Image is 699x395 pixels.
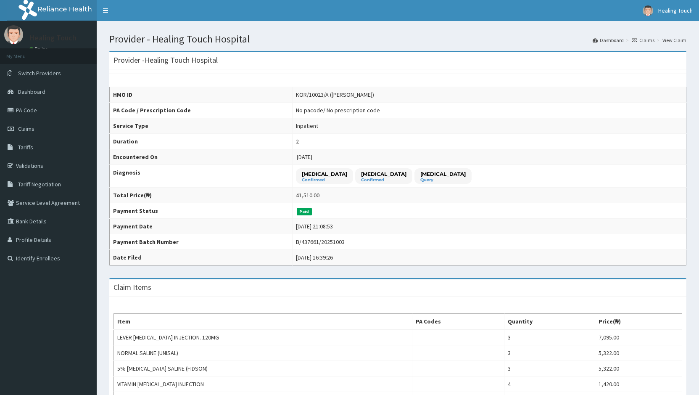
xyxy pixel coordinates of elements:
th: Date Filed [110,250,293,265]
span: Healing Touch [658,7,693,14]
a: Dashboard [593,37,624,44]
div: 2 [296,137,299,146]
td: 1,420.00 [595,376,682,392]
td: 5,322.00 [595,361,682,376]
p: [MEDICAL_DATA] [361,170,406,178]
th: Duration [110,134,293,149]
th: Quantity [504,314,595,330]
span: Tariffs [18,143,33,151]
th: Payment Status [110,203,293,219]
th: Item [114,314,412,330]
th: PA Codes [412,314,504,330]
td: 5,322.00 [595,345,682,361]
th: Payment Batch Number [110,234,293,250]
div: B/437661/20251003 [296,238,345,246]
p: Healing Touch [29,34,76,42]
small: Confirmed [302,178,347,182]
small: Confirmed [361,178,406,182]
div: No pacode / No prescription code [296,106,380,114]
td: 3 [504,361,595,376]
a: View Claim [662,37,686,44]
td: 4 [504,376,595,392]
td: 3 [504,345,595,361]
p: [MEDICAL_DATA] [302,170,347,178]
td: 3 [504,329,595,345]
th: Service Type [110,118,293,134]
th: PA Code / Prescription Code [110,103,293,118]
h3: Claim Items [113,284,151,291]
td: VITAMIN [MEDICAL_DATA] INJECTION [114,376,412,392]
div: [DATE] 16:39:26 [296,253,333,262]
td: NORMAL SALINE (UNISAL) [114,345,412,361]
th: Encountered On [110,149,293,165]
div: KOR/10023/A ([PERSON_NAME]) [296,90,374,99]
span: Dashboard [18,88,45,95]
th: Payment Date [110,219,293,234]
img: User Image [4,25,23,44]
small: Query [420,178,466,182]
th: Price(₦) [595,314,682,330]
th: Total Price(₦) [110,188,293,203]
a: Claims [632,37,654,44]
img: User Image [643,5,653,16]
span: Paid [297,208,312,215]
th: Diagnosis [110,165,293,188]
th: HMO ID [110,87,293,103]
td: 7,095.00 [595,329,682,345]
p: [MEDICAL_DATA] [420,170,466,178]
h3: Provider - Healing Touch Hospital [113,56,218,64]
span: Switch Providers [18,69,61,77]
span: [DATE] [297,153,312,161]
td: LEVER [MEDICAL_DATA] INJECTION. 120MG [114,329,412,345]
span: Claims [18,125,34,133]
a: Online [29,46,50,52]
span: Tariff Negotiation [18,180,61,188]
div: 41,510.00 [296,191,319,199]
td: 5% [MEDICAL_DATA] SALINE (FIDSON) [114,361,412,376]
div: [DATE] 21:08:53 [296,222,333,231]
h1: Provider - Healing Touch Hospital [109,34,686,45]
div: Inpatient [296,122,318,130]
